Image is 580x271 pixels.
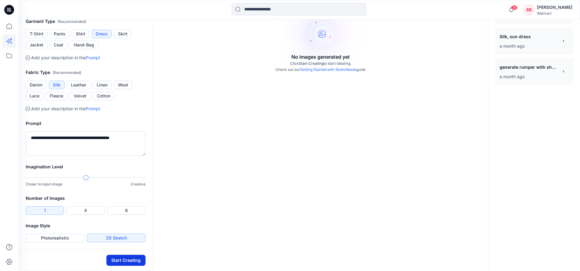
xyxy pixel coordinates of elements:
button: Photorealistic [26,234,84,242]
h2: Number of Images [26,195,146,202]
p: Add your description in the [31,105,100,112]
button: Jacket [26,41,47,49]
div: SS [523,4,534,15]
p: Creative [131,181,146,187]
span: ( Recommended ) [53,70,81,75]
div: [PERSON_NAME] [537,4,572,11]
span: Start Creating [299,61,323,66]
button: T-Shirt [26,30,47,38]
button: Skirt [114,30,131,38]
div: Walmart [537,11,572,16]
span: ( Recommended ) [57,19,86,24]
button: Wool [114,81,132,89]
p: July 22, 2025 [500,42,558,50]
button: Cotton [93,92,114,100]
button: Silk [49,81,65,89]
p: July 22, 2025 [500,73,558,80]
h2: Image Style [26,222,146,229]
button: Coat [50,41,67,49]
button: Denim [26,81,46,89]
button: Linen [93,81,112,89]
p: Click to start ideating. Check out our guide [275,60,366,73]
button: 4 [66,206,105,215]
h2: Fabric Type [26,69,146,76]
p: Add your description in the [31,54,100,61]
span: 26 [511,5,518,10]
h2: Garment Type [26,18,146,25]
button: 1 [26,206,64,215]
span: Silk, sun dress [500,32,558,41]
button: Dress [92,30,112,38]
button: Pants [50,30,69,38]
button: Velvet [70,92,91,100]
p: Closer to input image [26,181,62,187]
a: Getting Started with Sketchbook [300,67,356,72]
h2: Imagination Level [26,163,146,170]
p: No images generated yet [291,53,350,60]
a: Prompt [86,106,100,111]
button: Hand-Bag [70,41,98,49]
h2: Prompt [26,120,146,127]
button: 2D Sketch [87,234,146,242]
button: Shirt [72,30,89,38]
button: 8 [107,206,146,215]
button: Fleece [46,92,67,100]
button: Leather [67,81,90,89]
a: Prompt [86,55,100,60]
button: Start Creating [106,255,146,266]
span: generate rumper with short sleeves and no pockets [500,63,558,71]
button: Lace [26,92,43,100]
